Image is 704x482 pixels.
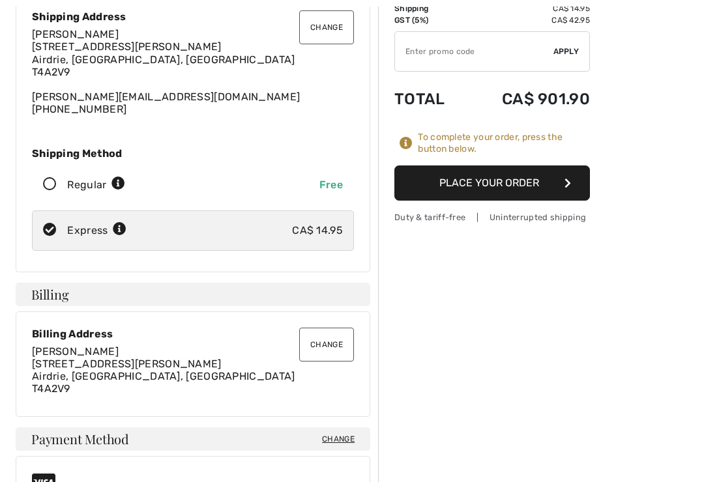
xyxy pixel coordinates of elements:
div: Duty & tariff-free | Uninterrupted shipping [394,211,590,223]
button: Change [299,10,354,44]
td: CA$ 42.95 [465,14,590,26]
span: [PERSON_NAME] [32,345,119,358]
div: Express [67,223,126,238]
div: Shipping Method [32,147,354,160]
span: Change [322,433,355,445]
td: Total [394,77,465,121]
input: Promo code [395,32,553,71]
span: [STREET_ADDRESS][PERSON_NAME] Airdrie, [GEOGRAPHIC_DATA], [GEOGRAPHIC_DATA] T4A2V9 [32,40,295,78]
td: CA$ 901.90 [465,77,590,121]
td: CA$ 14.95 [465,3,590,14]
span: Free [319,178,343,191]
div: Regular [67,177,125,193]
div: Billing Address [32,328,354,340]
td: Shipping [394,3,465,14]
span: Apply [553,46,579,57]
div: [PERSON_NAME][EMAIL_ADDRESS][DOMAIN_NAME] [32,28,354,115]
button: Place Your Order [394,165,590,201]
button: Change [299,328,354,361]
td: GST (5%) [394,14,465,26]
a: [PHONE_NUMBER] [32,103,126,115]
span: Payment Method [31,432,129,446]
span: Billing [31,288,68,301]
span: [PERSON_NAME] [32,28,119,40]
div: CA$ 14.95 [292,223,343,238]
div: To complete your order, press the button below. [418,132,590,155]
span: [STREET_ADDRESS][PERSON_NAME] Airdrie, [GEOGRAPHIC_DATA], [GEOGRAPHIC_DATA] T4A2V9 [32,358,295,395]
div: Shipping Address [32,10,354,23]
